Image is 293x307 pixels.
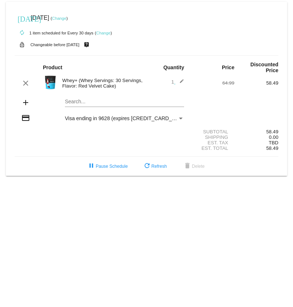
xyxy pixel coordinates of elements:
span: Refresh [143,164,167,169]
div: Whey+ (Whey Servings: 30 Servings, Flavor: Red Velvet Cake) [59,78,147,89]
span: Visa ending in 9628 (expires [CREDIT_CARD_DATA]) [65,115,188,121]
mat-icon: edit [175,79,184,88]
small: ( ) [95,31,112,35]
strong: Quantity [163,64,184,70]
button: Delete [177,160,210,173]
div: Est. Total [190,145,234,151]
span: TBD [269,140,278,145]
mat-icon: live_help [82,40,91,49]
strong: Discounted Price [250,62,278,73]
span: 58.49 [266,145,278,151]
div: Est. Tax [190,140,234,145]
mat-icon: add [21,98,30,107]
mat-icon: autorenew [18,29,26,37]
mat-icon: clear [21,79,30,88]
mat-icon: delete [183,162,192,171]
span: 1 [171,79,184,85]
img: Image-1-Whey-2lb-Red-Velvet-1000x1000-Roman-Berezecky.png [43,75,58,90]
div: 64.99 [190,80,234,86]
button: Refresh [137,160,173,173]
span: 0.00 [269,134,278,140]
div: Shipping [190,134,234,140]
small: 1 item scheduled for Every 30 days [15,31,94,35]
mat-icon: credit_card [21,114,30,122]
div: 58.49 [234,129,278,134]
a: Change [96,31,110,35]
div: Subtotal [190,129,234,134]
strong: Product [43,64,62,70]
a: Change [52,16,66,21]
small: Changeable before [DATE] [30,42,80,47]
strong: Price [222,64,234,70]
span: Delete [183,164,205,169]
button: Pause Schedule [81,160,133,173]
span: Pause Schedule [87,164,128,169]
input: Search... [65,99,184,105]
mat-select: Payment Method [65,115,184,121]
small: ( ) [51,16,68,21]
mat-icon: lock_open [18,40,26,49]
mat-icon: pause [87,162,96,171]
mat-icon: [DATE] [18,14,26,23]
div: 58.49 [234,80,278,86]
mat-icon: refresh [143,162,151,171]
